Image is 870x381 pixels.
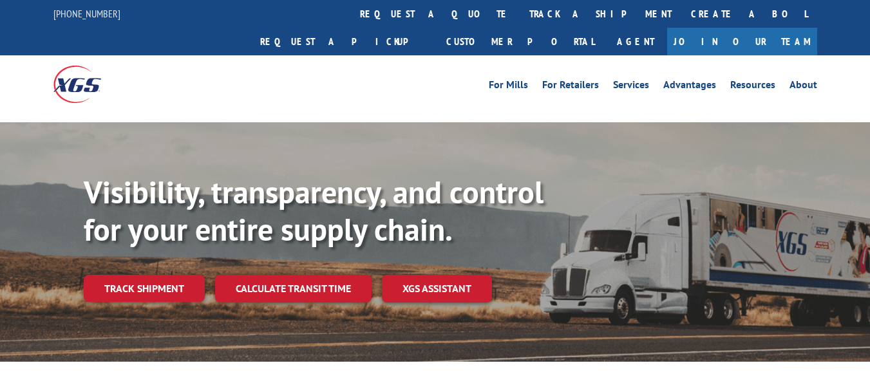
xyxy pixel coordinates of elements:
[613,80,649,94] a: Services
[730,80,775,94] a: Resources
[84,172,544,249] b: Visibility, transparency, and control for your entire supply chain.
[215,275,372,302] a: Calculate transit time
[489,80,528,94] a: For Mills
[437,28,604,55] a: Customer Portal
[382,275,492,302] a: XGS ASSISTANT
[790,80,817,94] a: About
[604,28,667,55] a: Agent
[663,80,716,94] a: Advantages
[53,7,120,20] a: [PHONE_NUMBER]
[542,80,599,94] a: For Retailers
[667,28,817,55] a: Join Our Team
[251,28,437,55] a: Request a pickup
[84,275,205,302] a: Track shipment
